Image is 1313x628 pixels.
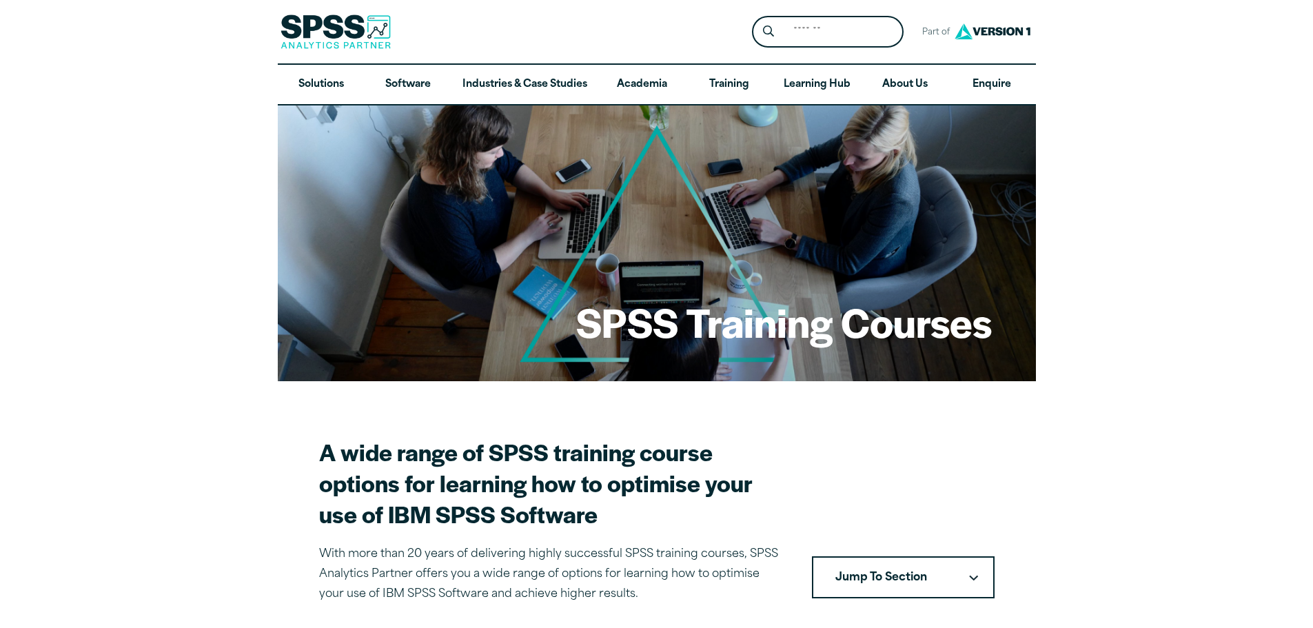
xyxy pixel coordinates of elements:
[319,436,779,529] h2: A wide range of SPSS training course options for learning how to optimise your use of IBM SPSS So...
[451,65,598,105] a: Industries & Case Studies
[773,65,862,105] a: Learning Hub
[812,556,995,599] nav: Table of Contents
[812,556,995,599] button: Jump To SectionDownward pointing chevron
[278,65,1036,105] nav: Desktop version of site main menu
[862,65,948,105] a: About Us
[576,295,992,349] h1: SPSS Training Courses
[365,65,451,105] a: Software
[281,14,391,49] img: SPSS Analytics Partner
[685,65,772,105] a: Training
[755,19,781,45] button: Search magnifying glass icon
[278,65,365,105] a: Solutions
[915,23,951,43] span: Part of
[598,65,685,105] a: Academia
[752,16,904,48] form: Site Header Search Form
[969,575,978,581] svg: Downward pointing chevron
[319,545,779,604] p: With more than 20 years of delivering highly successful SPSS training courses, SPSS Analytics Par...
[948,65,1035,105] a: Enquire
[763,26,774,37] svg: Search magnifying glass icon
[951,19,1034,44] img: Version1 Logo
